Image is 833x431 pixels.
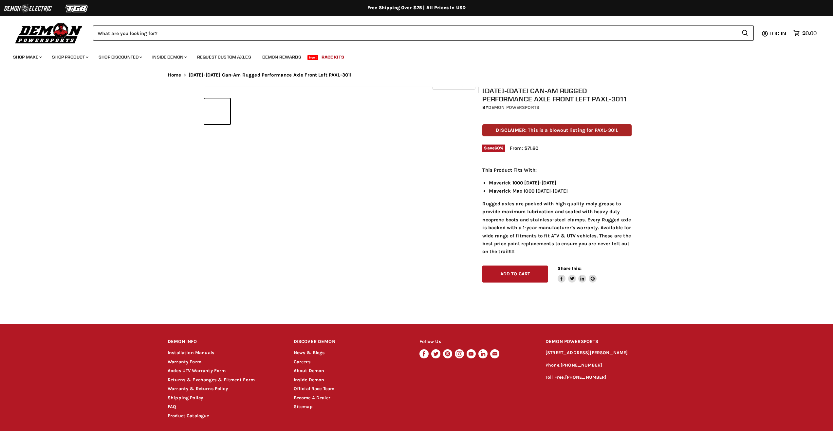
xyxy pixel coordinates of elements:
[8,50,46,64] a: Shop Make
[565,374,607,380] a: [PHONE_NUMBER]
[168,377,255,383] a: Returns & Exchanges & Fitment Form
[307,55,319,60] span: New!
[204,98,230,124] button: 2013-2018 Can-Am Rugged Performance Axle Front Left PAXL-3011 thumbnail
[294,334,407,350] h2: DISCOVER DEMON
[294,350,325,355] a: News & Blogs
[94,50,146,64] a: Shop Discounted
[482,124,632,136] p: DISCLAIMER: This is a blowout listing for PAXL-3011.
[482,104,632,111] div: by
[546,334,665,350] h2: DEMON POWERSPORTS
[93,26,736,41] input: Search
[317,50,349,64] a: Race Kits
[294,395,330,401] a: Become A Dealer
[494,146,500,150] span: 60
[558,266,597,283] aside: Share this:
[168,359,201,365] a: Warranty Form
[488,105,539,110] a: Demon Powersports
[419,334,533,350] h2: Follow Us
[168,386,228,391] a: Warranty & Returns Policy
[3,2,52,15] img: Demon Electric Logo 2
[482,145,505,152] span: Save %
[736,26,754,41] button: Search
[13,21,85,44] img: Demon Powersports
[147,50,191,64] a: Inside Demon
[482,166,632,256] div: Rugged axles are packed with high quality moly grease to provide maximum lubrication and sealed w...
[482,166,632,174] p: This Product Fits With:
[47,50,92,64] a: Shop Product
[546,362,665,369] p: Phone:
[168,413,209,419] a: Product Catalogue
[482,87,632,103] h1: [DATE]-[DATE] Can-Am Rugged Performance Axle Front Left PAXL-3011
[168,395,203,401] a: Shipping Policy
[294,359,310,365] a: Careers
[294,386,335,391] a: Official Race Team
[500,271,530,277] span: Add to cart
[482,266,548,283] button: Add to cart
[294,404,313,409] a: Sitemap
[802,30,817,36] span: $0.00
[489,179,632,187] li: Maverick 1000 [DATE]-[DATE]
[189,72,352,78] span: [DATE]-[DATE] Can-Am Rugged Performance Axle Front Left PAXL-3011
[168,72,181,78] a: Home
[155,72,678,78] nav: Breadcrumbs
[294,377,324,383] a: Inside Demon
[168,350,214,355] a: Installation Manuals
[510,145,538,151] span: From: $71.60
[168,368,226,373] a: Aodes UTV Warranty Form
[52,2,102,15] img: TGB Logo 2
[546,374,665,381] p: Toll Free:
[767,30,790,36] a: Log in
[561,362,602,368] a: [PHONE_NUMBER]
[558,266,581,271] span: Share this:
[769,30,786,37] span: Log in
[93,26,754,41] form: Product
[155,5,678,11] div: Free Shipping Over $75 | All Prices In USD
[489,187,632,195] li: Maverick Max 1000 [DATE]-[DATE]
[257,50,306,64] a: Demon Rewards
[546,349,665,357] p: [STREET_ADDRESS][PERSON_NAME]
[168,404,176,409] a: FAQ
[435,82,472,87] span: Click to expand
[790,28,820,38] a: $0.00
[8,48,815,64] ul: Main menu
[168,334,281,350] h2: DEMON INFO
[294,368,324,373] a: About Demon
[192,50,256,64] a: Request Custom Axles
